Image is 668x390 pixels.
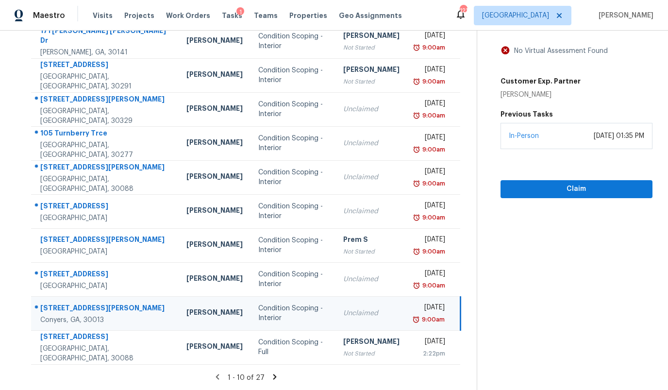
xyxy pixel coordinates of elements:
[166,11,210,20] span: Work Orders
[343,247,400,256] div: Not Started
[343,337,400,349] div: [PERSON_NAME]
[420,77,445,86] div: 9:00am
[343,206,400,216] div: Unclaimed
[415,65,446,77] div: [DATE]
[289,11,327,20] span: Properties
[343,235,400,247] div: Prem S
[415,269,446,281] div: [DATE]
[413,213,420,222] img: Overdue Alarm Icon
[460,6,467,16] div: 121
[343,138,400,148] div: Unclaimed
[40,332,171,344] div: [STREET_ADDRESS]
[40,48,171,57] div: [PERSON_NAME], GA, 30141
[413,77,420,86] img: Overdue Alarm Icon
[40,201,171,213] div: [STREET_ADDRESS]
[222,12,242,19] span: Tasks
[413,247,420,256] img: Overdue Alarm Icon
[413,111,420,120] img: Overdue Alarm Icon
[124,11,154,20] span: Projects
[40,235,171,247] div: [STREET_ADDRESS][PERSON_NAME]
[258,236,328,255] div: Condition Scoping - Interior
[413,43,420,52] img: Overdue Alarm Icon
[343,274,400,284] div: Unclaimed
[501,90,581,100] div: [PERSON_NAME]
[420,247,445,256] div: 9:00am
[413,179,420,188] img: Overdue Alarm Icon
[508,183,645,195] span: Claim
[40,162,171,174] div: [STREET_ADDRESS][PERSON_NAME]
[186,307,243,320] div: [PERSON_NAME]
[343,43,400,52] div: Not Started
[343,31,400,43] div: [PERSON_NAME]
[412,315,420,324] img: Overdue Alarm Icon
[258,338,328,357] div: Condition Scoping - Full
[501,180,652,198] button: Claim
[415,349,446,358] div: 2:22pm
[509,133,539,139] a: In-Person
[415,99,446,111] div: [DATE]
[40,315,171,325] div: Conyers, GA, 30013
[420,111,445,120] div: 9:00am
[420,145,445,154] div: 9:00am
[343,349,400,358] div: Not Started
[501,76,581,86] h5: Customer Exp. Partner
[413,281,420,290] img: Overdue Alarm Icon
[254,11,278,20] span: Teams
[33,11,65,20] span: Maestro
[420,213,445,222] div: 9:00am
[40,94,171,106] div: [STREET_ADDRESS][PERSON_NAME]
[343,77,400,86] div: Not Started
[339,11,402,20] span: Geo Assignments
[258,270,328,289] div: Condition Scoping - Interior
[343,65,400,77] div: [PERSON_NAME]
[186,137,243,150] div: [PERSON_NAME]
[40,60,171,72] div: [STREET_ADDRESS]
[258,168,328,187] div: Condition Scoping - Interior
[40,174,171,194] div: [GEOGRAPHIC_DATA], [GEOGRAPHIC_DATA], 30088
[40,106,171,126] div: [GEOGRAPHIC_DATA], [GEOGRAPHIC_DATA], 30329
[40,247,171,256] div: [GEOGRAPHIC_DATA]
[501,109,652,119] h5: Previous Tasks
[415,303,445,315] div: [DATE]
[343,172,400,182] div: Unclaimed
[415,235,446,247] div: [DATE]
[415,201,446,213] div: [DATE]
[186,239,243,252] div: [PERSON_NAME]
[420,315,445,324] div: 9:00am
[510,46,608,56] div: No Virtual Assessment Found
[40,344,171,363] div: [GEOGRAPHIC_DATA], [GEOGRAPHIC_DATA], 30088
[258,304,328,323] div: Condition Scoping - Interior
[343,308,400,318] div: Unclaimed
[186,171,243,184] div: [PERSON_NAME]
[258,100,328,119] div: Condition Scoping - Interior
[186,69,243,82] div: [PERSON_NAME]
[343,104,400,114] div: Unclaimed
[40,72,171,91] div: [GEOGRAPHIC_DATA], [GEOGRAPHIC_DATA], 30291
[40,269,171,281] div: [STREET_ADDRESS]
[415,133,446,145] div: [DATE]
[413,145,420,154] img: Overdue Alarm Icon
[186,205,243,218] div: [PERSON_NAME]
[258,134,328,153] div: Condition Scoping - Interior
[420,281,445,290] div: 9:00am
[40,140,171,160] div: [GEOGRAPHIC_DATA], [GEOGRAPHIC_DATA], 30277
[228,374,265,381] span: 1 - 10 of 27
[40,281,171,291] div: [GEOGRAPHIC_DATA]
[594,131,644,141] div: [DATE] 01:35 PM
[186,341,243,354] div: [PERSON_NAME]
[258,32,328,51] div: Condition Scoping - Interior
[40,303,171,315] div: [STREET_ADDRESS][PERSON_NAME]
[415,31,446,43] div: [DATE]
[186,35,243,48] div: [PERSON_NAME]
[93,11,113,20] span: Visits
[186,103,243,116] div: [PERSON_NAME]
[186,273,243,286] div: [PERSON_NAME]
[415,337,446,349] div: [DATE]
[236,7,244,17] div: 1
[482,11,549,20] span: [GEOGRAPHIC_DATA]
[501,45,510,55] img: Artifact Not Present Icon
[420,43,445,52] div: 9:00am
[40,26,171,48] div: 171 [PERSON_NAME] [PERSON_NAME] Dr
[40,213,171,223] div: [GEOGRAPHIC_DATA]
[40,128,171,140] div: 105 Turnberry Trce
